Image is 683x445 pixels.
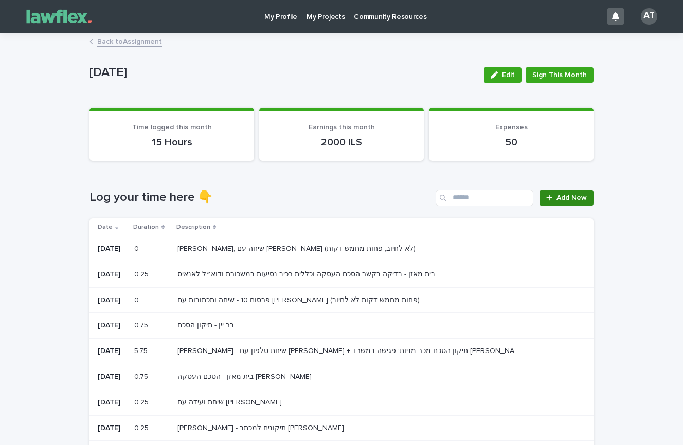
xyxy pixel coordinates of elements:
[540,190,594,206] a: Add New
[177,319,236,330] p: בר יין - תיקון הסכם
[532,70,587,80] span: Sign This Month
[132,124,212,131] span: Time logged this month
[89,262,594,287] tr: [DATE]0.250.25 בית מאזן - בדיקה בקשר הסכם העסקה וכללית רכיב נסיעות במשכורת ודוא״ל לאנאיסבית מאזן ...
[441,136,581,149] p: 50
[98,424,126,433] p: [DATE]
[134,294,141,305] p: 0
[98,270,126,279] p: [DATE]
[177,268,437,279] p: בית מאזן - בדיקה בקשר הסכם העסקה וכללית רכיב נסיעות במשכורת ודוא״ל לאנאיס
[134,319,150,330] p: 0.75
[98,321,126,330] p: [DATE]
[484,67,522,83] button: Edit
[89,190,432,205] h1: Log your time here 👇
[134,345,150,356] p: 5.75
[89,65,476,80] p: [DATE]
[177,370,314,381] p: בית מאזן - הסכם העסקה [PERSON_NAME]
[436,190,533,206] input: Search
[102,136,242,149] p: 15 Hours
[177,243,418,253] p: [PERSON_NAME], שיחה עם [PERSON_NAME] (לא לחיוב, פחות מחמש דקות)
[98,398,126,407] p: [DATE]
[89,364,594,390] tr: [DATE]0.750.75 בית מאזן - הסכם העסקה [PERSON_NAME]בית מאזן - הסכם העסקה [PERSON_NAME]
[89,313,594,339] tr: [DATE]0.750.75 בר יין - תיקון הסכםבר יין - תיקון הסכם
[641,8,657,25] div: AT
[134,396,151,407] p: 0.25
[89,287,594,313] tr: [DATE]00 פרסום 10 - שיחה ותכתובות עם [PERSON_NAME] (פחות מחמש דקות לא לחיוב)פרסום 10 - שיחה ותכתו...
[176,221,210,233] p: Description
[495,124,528,131] span: Expenses
[98,245,126,253] p: [DATE]
[21,6,98,27] img: Gnvw4qrBSHOAfo8VMhG6
[134,422,151,433] p: 0.25
[97,35,162,47] a: Back toAssignment
[98,347,126,356] p: [DATE]
[89,236,594,262] tr: [DATE]00 [PERSON_NAME], שיחה עם [PERSON_NAME] (לא לחיוב, פחות מחמש דקות)[PERSON_NAME], שיחה עם [P...
[177,396,284,407] p: שיחת ועידה עם [PERSON_NAME]
[177,422,346,433] p: [PERSON_NAME] - תיקונים למכתב [PERSON_NAME]
[134,243,141,253] p: 0
[526,67,594,83] button: Sign This Month
[177,294,422,305] p: פרסום 10 - שיחה ותכתובות עם [PERSON_NAME] (פחות מחמש דקות לא לחיוב)
[98,296,126,305] p: [DATE]
[133,221,159,233] p: Duration
[272,136,411,149] p: 2000 ILS
[89,415,594,441] tr: [DATE]0.250.25 [PERSON_NAME] - תיקונים למכתב [PERSON_NAME][PERSON_NAME] - תיקונים למכתב [PERSON_N...
[502,71,515,79] span: Edit
[309,124,375,131] span: Earnings this month
[134,370,150,381] p: 0.75
[177,345,523,356] p: [PERSON_NAME] - שיחת טלפון עם [PERSON_NAME] + תיקון הסכם מכר מניות; פגישה במשרד [PERSON_NAME] (זמ...
[98,221,113,233] p: Date
[134,268,151,279] p: 0.25
[556,194,587,201] span: Add New
[89,390,594,415] tr: [DATE]0.250.25 שיחת ועידה עם [PERSON_NAME]שיחת ועידה עם [PERSON_NAME]
[89,339,594,364] tr: [DATE]5.755.75 [PERSON_NAME] - שיחת טלפון עם [PERSON_NAME] + תיקון הסכם מכר מניות; פגישה במשרד [P...
[98,373,126,381] p: [DATE]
